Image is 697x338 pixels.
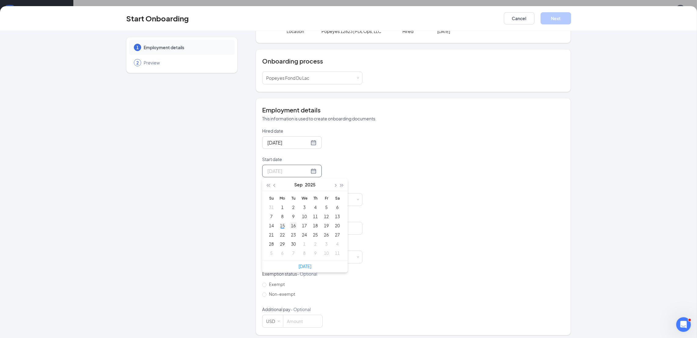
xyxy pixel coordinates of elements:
[312,204,319,211] div: 4
[268,204,275,211] div: 31
[323,249,330,257] div: 10
[676,317,691,332] iframe: Intercom live chat
[144,60,229,66] span: Preview
[323,222,330,229] div: 19
[321,203,332,212] td: 2025-09-05
[267,167,309,175] input: Select date
[262,57,564,65] h4: Onboarding process
[323,213,330,220] div: 12
[321,212,332,221] td: 2025-09-12
[277,230,288,239] td: 2025-09-22
[277,221,288,230] td: 2025-09-15
[301,240,308,248] div: 1
[294,178,303,191] button: Sep
[321,193,332,203] th: Fr
[332,248,343,258] td: 2025-10-11
[437,28,507,34] p: [DATE]
[290,213,297,220] div: 9
[268,222,275,229] div: 14
[301,249,308,257] div: 8
[268,231,275,238] div: 21
[279,249,286,257] div: 6
[310,212,321,221] td: 2025-09-11
[288,203,299,212] td: 2025-09-02
[310,248,321,258] td: 2025-10-09
[268,240,275,248] div: 28
[334,222,341,229] div: 20
[262,116,564,122] p: This information is used to create onboarding documents.
[299,248,310,258] td: 2025-10-08
[290,231,297,238] div: 23
[262,271,362,277] p: Exemption status
[266,203,277,212] td: 2025-08-31
[301,231,308,238] div: 24
[290,204,297,211] div: 2
[310,203,321,212] td: 2025-09-04
[126,13,189,24] h3: Start Onboarding
[299,203,310,212] td: 2025-09-03
[334,204,341,211] div: 6
[332,230,343,239] td: 2025-09-27
[334,249,341,257] div: 11
[277,212,288,221] td: 2025-09-08
[310,221,321,230] td: 2025-09-18
[262,306,362,312] p: Additional pay
[321,239,332,248] td: 2025-10-03
[290,240,297,248] div: 30
[305,178,316,191] button: 2025
[299,263,311,269] a: [DATE]
[297,271,317,277] span: - Optional
[266,315,279,327] div: USD
[266,281,287,287] span: Exempt
[504,12,534,24] button: Cancel
[290,249,297,257] div: 7
[266,291,298,297] span: Non-exempt
[323,204,330,211] div: 5
[321,221,332,230] td: 2025-09-19
[321,28,391,34] p: Popeyes 12823 | FDL Ops, LLC
[299,212,310,221] td: 2025-09-10
[299,230,310,239] td: 2025-09-24
[323,240,330,248] div: 3
[541,12,571,24] button: Next
[290,222,297,229] div: 16
[288,212,299,221] td: 2025-09-09
[299,239,310,248] td: 2025-10-01
[279,213,286,220] div: 8
[279,240,286,248] div: 29
[334,240,341,248] div: 4
[334,213,341,220] div: 13
[312,222,319,229] div: 18
[279,222,286,229] div: 15
[283,315,322,327] input: Amount
[277,193,288,203] th: Mo
[310,239,321,248] td: 2025-10-02
[310,230,321,239] td: 2025-09-25
[266,212,277,221] td: 2025-09-07
[321,248,332,258] td: 2025-10-10
[262,128,362,134] p: Hired date
[332,193,343,203] th: Sa
[312,240,319,248] div: 2
[288,193,299,203] th: Tu
[262,156,362,162] p: Start date
[144,44,229,50] span: Employment details
[299,221,310,230] td: 2025-09-17
[288,221,299,230] td: 2025-09-16
[279,231,286,238] div: 22
[301,213,308,220] div: 10
[136,60,139,66] span: 2
[334,231,341,238] div: 27
[277,203,288,212] td: 2025-09-01
[267,139,309,146] input: Sep 15, 2025
[288,239,299,248] td: 2025-09-30
[291,307,311,312] span: - Optional
[268,249,275,257] div: 5
[312,249,319,257] div: 9
[277,248,288,258] td: 2025-10-06
[312,231,319,238] div: 25
[266,72,314,84] div: [object Object]
[266,193,277,203] th: Su
[301,222,308,229] div: 17
[288,230,299,239] td: 2025-09-23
